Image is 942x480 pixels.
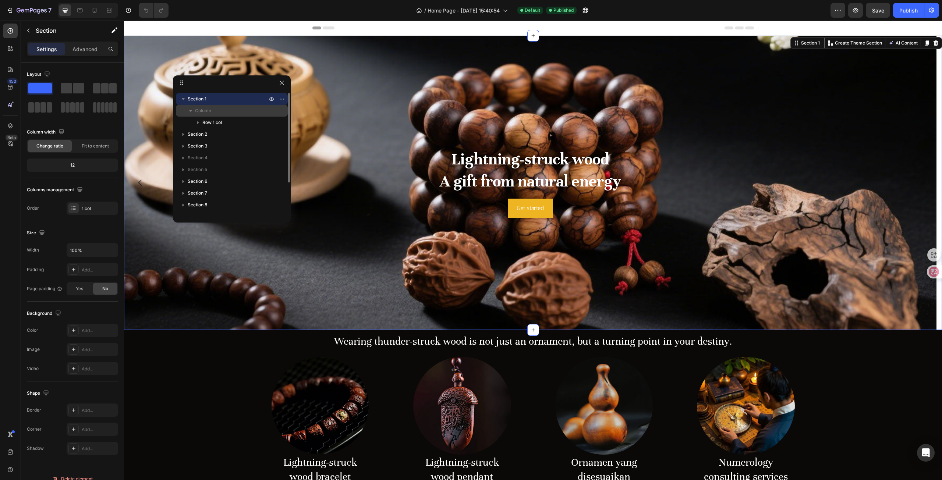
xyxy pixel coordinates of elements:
[27,309,63,319] div: Background
[188,131,207,138] span: Section 2
[188,154,208,161] span: Section 4
[82,426,116,433] div: Add...
[188,213,208,220] span: Section 9
[27,228,46,238] div: Size
[72,45,98,53] p: Advanced
[188,95,206,103] span: Section 1
[424,7,426,14] span: /
[3,3,55,18] button: 7
[763,18,795,27] button: AI Content
[27,388,50,398] div: Shape
[188,142,208,150] span: Section 3
[27,365,39,372] div: Video
[139,3,169,18] div: Undo/Redo
[27,205,39,211] div: Order
[899,7,918,14] div: Publish
[67,243,118,257] input: Auto
[27,266,44,273] div: Padding
[7,78,18,84] div: 450
[147,336,245,434] img: 3_03852cd1-f2c2-4f40-8f4e-fcf5bfc4b765.jpg
[188,201,208,209] span: Section 8
[872,7,884,14] span: Save
[289,336,387,434] img: 5_5c82d5f0-89cb-4b4c-9c12-d01250f460aa.jpg
[27,285,63,292] div: Page padding
[289,434,387,464] h2: Lightning-struck wood pendant
[407,299,411,303] button: Dot
[917,444,935,462] div: Open Intercom Messenger
[428,7,500,14] span: Home Page - [DATE] 15:40:54
[82,445,116,452] div: Add...
[792,152,812,173] button: Carousel Next Arrow
[27,185,84,195] div: Columns management
[188,166,207,173] span: Section 5
[195,107,211,114] span: Column
[82,346,116,353] div: Add...
[431,336,529,434] img: 3_eab07fa4-9b34-4730-a79a-d833507a0b5d.jpg
[676,19,697,26] div: Section 1
[82,327,116,334] div: Add...
[431,434,529,464] h2: Ornamen yang disesuaikan
[36,143,63,149] span: Change ratio
[147,434,245,464] h2: Lightning-struck wood bracelet
[27,407,41,413] div: Border
[27,445,44,452] div: Shadow
[82,143,109,149] span: Fit to content
[202,119,222,126] span: Row 1 col
[82,267,116,273] div: Add...
[188,189,207,197] span: Section 7
[27,70,52,79] div: Layout
[82,407,116,414] div: Add...
[6,135,18,141] div: Beta
[27,127,66,137] div: Column width
[866,3,890,18] button: Save
[48,6,52,15] p: 7
[82,205,116,212] div: 1 col
[124,21,942,480] iframe: Design area
[27,327,38,334] div: Color
[36,45,57,53] p: Settings
[28,160,117,170] div: 12
[27,247,39,253] div: Width
[711,19,758,26] p: Create Theme Section
[893,3,924,18] button: Publish
[102,285,108,292] span: No
[76,285,83,292] span: Yes
[188,178,208,185] span: Section 6
[36,26,96,35] p: Section
[191,127,621,173] h2: Lightning-struck wood A gift from natural energy
[27,346,40,353] div: Image
[27,426,42,433] div: Corner
[393,182,420,193] div: Get started
[553,7,574,14] span: Published
[525,7,540,14] span: Default
[82,366,116,372] div: Add...
[573,434,671,464] h2: Numerology consulting services
[573,336,671,434] img: gempages_578689885427204993-5ad21f16-ef3e-4114-9494-0cabea744dca.png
